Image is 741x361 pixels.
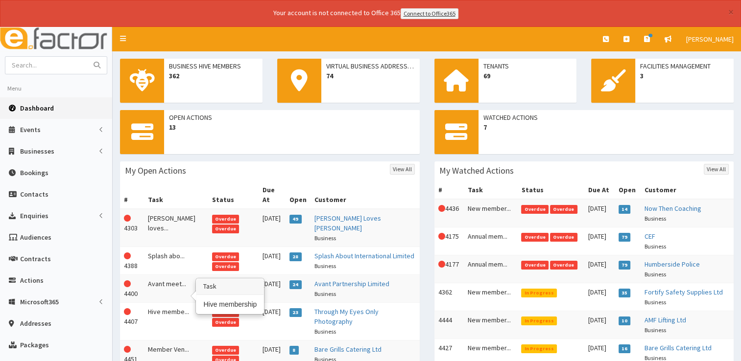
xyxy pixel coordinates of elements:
[645,288,723,296] a: Fortify Safety Supplies Ltd
[521,344,557,353] span: In Progress
[289,346,299,355] span: 8
[619,261,631,270] span: 79
[483,61,572,71] span: Tenants
[212,262,239,271] span: Overdue
[120,302,144,340] td: 4407
[314,262,336,270] small: Business
[20,211,48,220] span: Enquiries
[259,247,286,274] td: [DATE]
[314,328,336,335] small: Business
[645,316,686,324] a: AMF Lifting Ltd
[619,344,631,353] span: 16
[326,61,415,71] span: Virtual Business Addresses
[169,61,258,71] span: Business Hive Members
[169,71,258,81] span: 362
[212,252,239,261] span: Overdue
[259,209,286,247] td: [DATE]
[289,215,302,224] span: 49
[521,261,549,270] span: Overdue
[259,181,286,209] th: Due At
[434,199,464,227] td: 4436
[124,252,131,259] i: This Action is overdue!
[20,147,54,156] span: Businesses
[289,252,302,261] span: 28
[521,316,557,325] span: In Progress
[640,61,729,71] span: Facilities Management
[645,326,666,334] small: Business
[20,340,49,349] span: Packages
[464,199,517,227] td: New member...
[434,227,464,255] td: 4175
[550,261,577,270] span: Overdue
[517,181,584,199] th: Status
[20,233,51,242] span: Audiences
[212,346,239,355] span: Overdue
[20,254,51,263] span: Contracts
[521,205,549,214] span: Overdue
[390,164,415,175] a: View All
[196,295,263,314] div: Hive membership
[125,166,186,175] h3: My Open Actions
[464,255,517,283] td: Annual mem...
[326,71,415,81] span: 74
[120,209,144,247] td: 4303
[438,233,445,240] i: This Action is overdue!
[483,113,729,122] span: Watched Actions
[464,311,517,338] td: New member...
[144,209,208,247] td: [PERSON_NAME] loves...
[314,279,389,288] a: Avant Partnership Limited
[645,343,712,352] a: Bare Grills Catering Ltd
[286,181,311,209] th: Open
[314,345,382,354] a: Bare Grills Catering Ltd
[619,205,631,214] span: 14
[640,71,729,81] span: 3
[464,283,517,311] td: New member...
[619,233,631,242] span: 79
[483,71,572,81] span: 69
[314,234,336,242] small: Business
[434,311,464,338] td: 4444
[314,251,414,260] a: Splash About International Limited
[645,232,655,241] a: CEF
[584,311,615,338] td: [DATE]
[645,243,666,250] small: Business
[550,205,577,214] span: Overdue
[124,280,131,287] i: This Action is overdue!
[311,181,419,209] th: Customer
[584,181,615,199] th: Due At
[144,247,208,274] td: Splash abo...
[619,289,631,297] span: 35
[259,302,286,340] td: [DATE]
[521,289,557,297] span: In Progress
[464,227,517,255] td: Annual mem...
[641,181,734,199] th: Customer
[645,271,666,278] small: Business
[120,274,144,302] td: 4400
[169,122,415,132] span: 13
[615,181,641,199] th: Open
[483,122,729,132] span: 7
[5,57,88,74] input: Search...
[20,125,41,134] span: Events
[728,7,734,17] button: ×
[584,199,615,227] td: [DATE]
[169,113,415,122] span: Open Actions
[20,168,48,177] span: Bookings
[289,280,302,289] span: 24
[521,233,549,242] span: Overdue
[439,166,514,175] h3: My Watched Actions
[212,215,239,224] span: Overdue
[144,274,208,302] td: Avant meet...
[679,27,741,51] a: [PERSON_NAME]
[144,302,208,340] td: Hive membe...
[20,190,48,199] span: Contacts
[208,181,259,209] th: Status
[401,8,458,19] a: Connect to Office365
[434,255,464,283] td: 4177
[144,181,208,209] th: Task
[686,35,734,44] span: [PERSON_NAME]
[584,255,615,283] td: [DATE]
[550,233,577,242] span: Overdue
[645,298,666,306] small: Business
[124,308,131,315] i: This Action is overdue!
